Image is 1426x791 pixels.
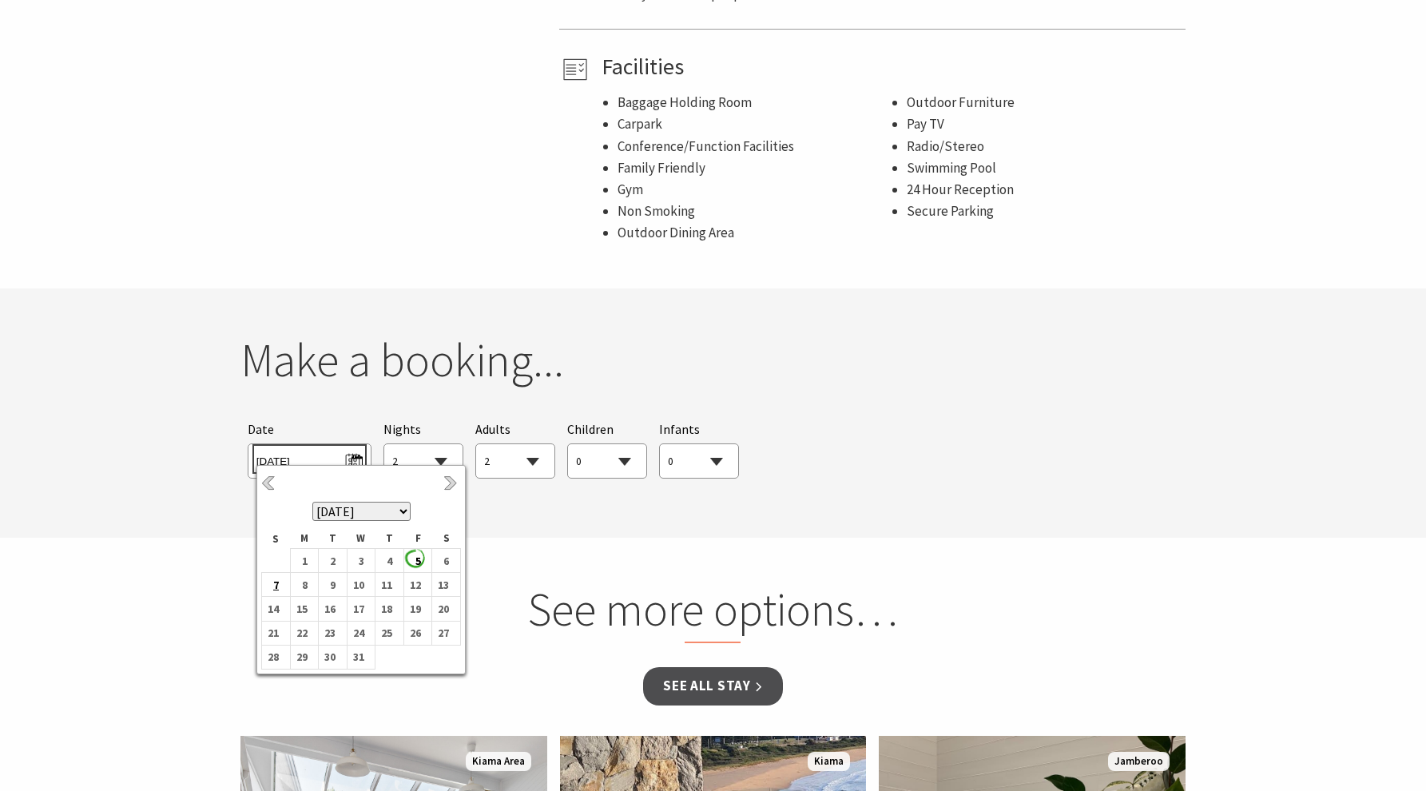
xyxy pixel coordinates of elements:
b: 4 [375,551,396,571]
li: Baggage Holding Room [618,92,891,113]
b: 28 [262,646,283,667]
span: Children [567,421,614,437]
td: 13 [432,573,461,597]
th: F [403,529,432,548]
td: 31 [347,645,375,669]
li: Radio/Stereo [907,136,1180,157]
b: 24 [348,622,368,643]
b: 5 [404,551,425,571]
b: 16 [319,598,340,619]
li: Outdoor Dining Area [618,222,891,244]
b: 9 [319,574,340,595]
td: 9 [319,573,348,597]
td: 15 [290,597,319,621]
td: 24 [347,621,375,645]
b: 31 [348,646,368,667]
td: 2 [319,548,348,572]
td: 16 [319,597,348,621]
b: 14 [262,598,283,619]
li: Carpark [618,113,891,135]
div: Choose a number of nights [383,419,463,479]
li: Swimming Pool [907,157,1180,179]
b: 13 [432,574,453,595]
b: 27 [432,622,453,643]
b: 20 [432,598,453,619]
td: 17 [347,597,375,621]
li: Secure Parking [907,201,1180,222]
td: 6 [432,548,461,572]
td: 8 [290,573,319,597]
td: 25 [375,621,404,645]
b: 25 [375,622,396,643]
th: M [290,529,319,548]
b: 10 [348,574,368,595]
td: 14 [262,597,291,621]
th: S [262,529,291,548]
div: Please choose your desired arrival date [248,419,371,479]
span: Kiama Area [466,752,531,772]
th: T [319,529,348,548]
td: 22 [290,621,319,645]
li: Pay TV [907,113,1180,135]
td: 27 [432,621,461,645]
b: 3 [348,551,368,571]
span: Jamberoo [1108,752,1170,772]
td: 21 [262,621,291,645]
td: 11 [375,573,404,597]
b: 8 [291,574,312,595]
td: 20 [432,597,461,621]
b: 29 [291,646,312,667]
b: 2 [319,551,340,571]
span: Kiama [808,752,850,772]
b: 22 [291,622,312,643]
td: 1 [290,548,319,572]
td: 12 [403,573,432,597]
li: 24 Hour Reception [907,179,1180,201]
b: 30 [319,646,340,667]
td: 29 [290,645,319,669]
th: S [432,529,461,548]
span: [DATE] [256,448,363,470]
span: Adults [475,421,510,437]
h4: Facilities [602,54,1180,81]
h2: See more options… [408,582,1018,644]
li: Family Friendly [618,157,891,179]
td: 18 [375,597,404,621]
td: 30 [319,645,348,669]
b: 6 [432,551,453,571]
b: 11 [375,574,396,595]
span: Nights [383,419,421,440]
b: 19 [404,598,425,619]
h2: Make a booking... [240,332,1186,388]
th: W [347,529,375,548]
b: 23 [319,622,340,643]
span: Date [248,421,274,437]
li: Non Smoking [618,201,891,222]
li: Gym [618,179,891,201]
b: 21 [262,622,283,643]
td: 5 [403,548,432,572]
b: 18 [375,598,396,619]
b: 1 [291,551,312,571]
td: 7 [262,573,291,597]
a: See all Stay [643,667,782,705]
th: T [375,529,404,548]
td: 28 [262,645,291,669]
td: 23 [319,621,348,645]
li: Outdoor Furniture [907,92,1180,113]
b: 12 [404,574,425,595]
td: 4 [375,548,404,572]
b: 15 [291,598,312,619]
span: Infants [659,421,700,437]
li: Conference/Function Facilities [618,136,891,157]
td: 10 [347,573,375,597]
td: 3 [347,548,375,572]
b: 17 [348,598,368,619]
td: 19 [403,597,432,621]
b: 26 [404,622,425,643]
b: 7 [262,574,283,595]
td: 26 [403,621,432,645]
